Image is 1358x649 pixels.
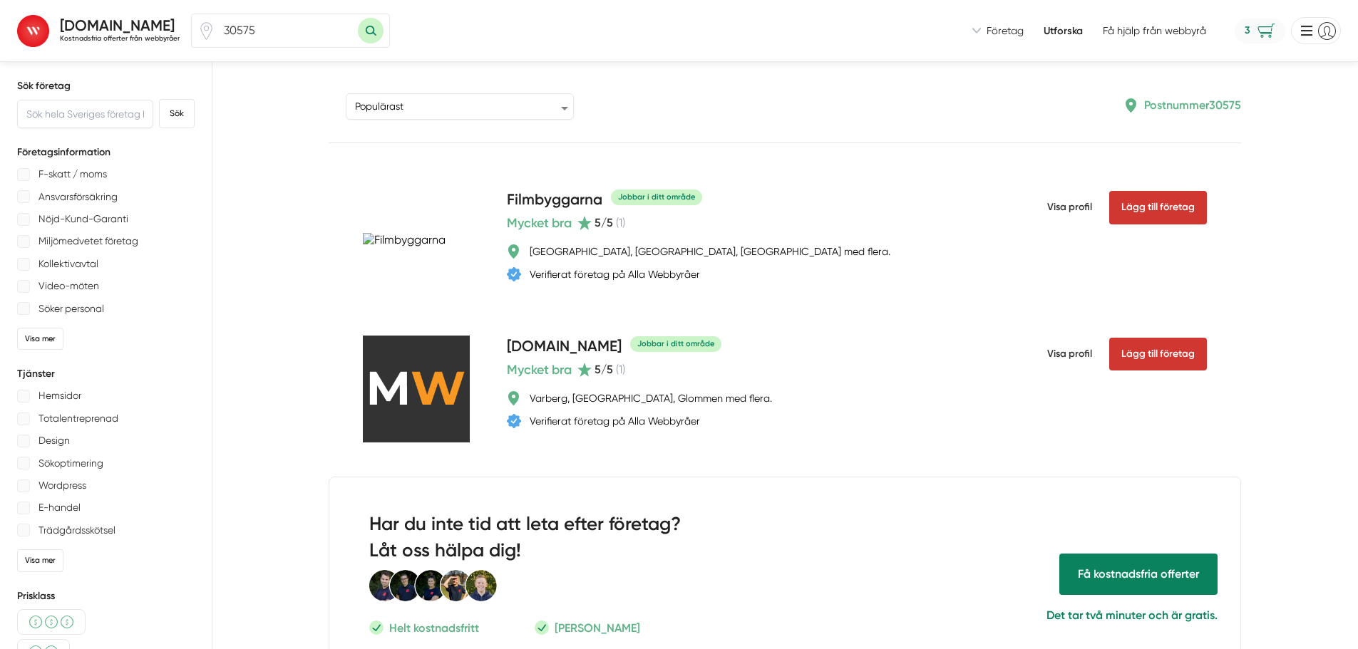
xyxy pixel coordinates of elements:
[38,255,98,273] p: Kollektivavtal
[17,145,195,160] h5: Företagsinformation
[1109,338,1207,370] : Lägg till företag
[38,410,118,427] p: Totalentreprenad
[611,189,702,204] div: Jobbar i ditt område
[555,619,640,637] p: [PERSON_NAME]
[197,22,215,40] svg: Pin / Karta
[507,213,572,233] span: Mycket bra
[595,363,613,376] span: 5 /5
[38,232,138,250] p: Miljömedvetet företag
[616,363,625,376] span: ( 1 )
[17,100,153,128] input: Sök hela Sveriges företag här...
[38,188,118,206] p: Ansvarsförsäkring
[197,22,215,40] span: Klicka för att använda din position.
[38,165,107,183] p: F-skatt / moms
[1044,24,1083,38] a: Utforska
[159,99,195,128] button: Sök
[507,360,572,380] span: Mycket bra
[595,216,613,229] span: 5 /5
[17,79,195,93] h5: Sök företag
[363,233,446,246] img: Filmbyggarna
[60,16,175,34] strong: [DOMAIN_NAME]
[17,367,195,381] h5: Tjänster
[530,414,700,428] div: Verifierat företag på Alla Webbyråer
[38,455,103,472] p: Sökoptimering
[530,391,772,405] div: Varberg, [GEOGRAPHIC_DATA], Glommen med flera.
[1047,336,1092,373] span: Visa profil
[530,267,700,281] div: Verifierat företag på Alla Webbyråer
[38,300,104,318] p: Söker personal
[1144,96,1241,114] p: Postnummer 30575
[1059,554,1218,594] span: Få hjälp
[215,14,358,47] input: Skriv ditt postnummer
[816,606,1218,624] p: Det tar två minuter och är gratis.
[1109,191,1207,224] : Lägg till företag
[630,336,721,351] div: Jobbar i ditt område
[1235,19,1285,43] span: navigation-cart
[369,569,498,602] img: Smartproduktion Personal
[17,11,180,50] a: Alla Webbyråer [DOMAIN_NAME] Kostnadsfria offerter från webbyråer
[60,33,180,43] h2: Kostnadsfria offerter från webbyråer
[17,589,195,603] h5: Prisklass
[17,609,86,635] div: Medel
[389,619,479,637] p: Helt kostnadsfritt
[616,216,625,229] span: ( 1 )
[38,499,81,516] p: E-handel
[38,477,86,494] p: Wordpress
[363,336,470,442] img: Megawebb.se
[17,549,63,571] div: Visa mer
[987,24,1024,38] span: Företag
[38,432,70,450] p: Design
[17,328,63,350] div: Visa mer
[507,336,622,359] h4: [DOMAIN_NAME]
[530,244,890,259] div: [GEOGRAPHIC_DATA], [GEOGRAPHIC_DATA], [GEOGRAPHIC_DATA] med flera.
[507,189,602,212] h4: Filmbyggarna
[1103,24,1206,38] span: Få hjälp från webbyrå
[38,521,115,539] p: Trädgårdsskötsel
[358,18,384,43] button: Sök med postnummer
[1047,189,1092,226] span: Visa profil
[369,512,736,569] h2: Har du inte tid att leta efter företag? Låt oss hälpa dig!
[38,387,81,405] p: Hemsidor
[38,277,99,295] p: Video-möten
[38,210,128,228] p: Nöjd-Kund-Garanti
[17,15,49,47] img: Alla Webbyråer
